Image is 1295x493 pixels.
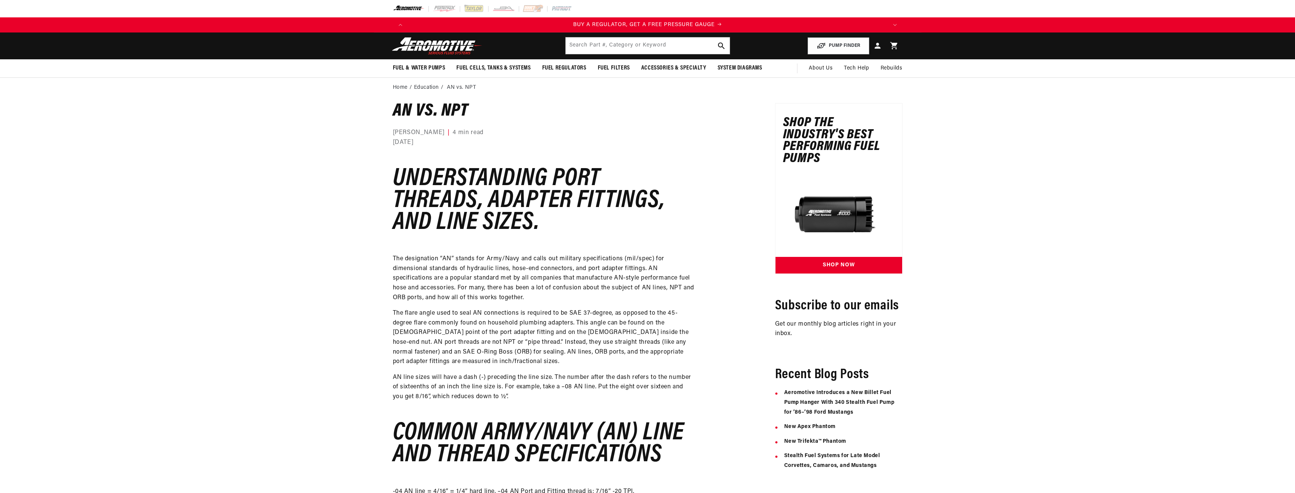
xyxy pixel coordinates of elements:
[393,138,414,148] time: [DATE]
[784,424,836,430] a: New Apex Phantom
[393,254,695,303] p: The designation “AN” stands for Army/Navy and calls out military specifications (mil/spec) for di...
[390,37,484,55] img: Aeromotive
[598,64,630,72] span: Fuel Filters
[875,59,908,77] summary: Rebuilds
[393,373,695,402] p: AN line sizes will have a dash (-) preceding the line size. The number after the dash refers to t...
[537,59,592,77] summary: Fuel Regulators
[393,309,695,367] p: The flare angle used to seal AN connections is required to be SAE 37-degree, as opposed to the 45...
[542,64,586,72] span: Fuel Regulators
[456,64,530,72] span: Fuel Cells, Tanks & Systems
[447,83,476,92] li: AN vs. NPT
[393,83,903,92] nav: breadcrumbs
[784,439,847,444] a: New Trifekta™ Phantom
[393,64,445,72] span: Fuel & Water Pumps
[387,59,451,77] summary: Fuel & Water Pumps
[393,17,408,32] button: Translation missing: en.sections.announcements.previous_announcement
[566,37,730,54] input: Search by Part Number, Category or Keyword
[803,59,838,77] a: About Us
[844,64,869,73] span: Tech Help
[887,17,903,32] button: Translation missing: en.sections.announcements.next_announcement
[573,22,715,28] span: BUY A REGULATOR, GET A FREE PRESSURE GAUGE
[408,21,887,29] a: BUY A REGULATOR, GET A FREE PRESSURE GAUGE
[809,65,833,71] span: About Us
[374,17,921,32] slideshow-component: Translation missing: en.sections.announcements.announcement_bar
[712,59,768,77] summary: System Diagrams
[414,83,439,92] a: Education
[453,128,483,138] span: 4 min read
[784,453,880,468] a: Stealth Fuel Systems for Late Model Corvettes, Camaros, and Mustangs
[408,21,887,29] div: Announcement
[808,37,869,54] button: PUMP FINDER
[881,64,903,73] span: Rebuilds
[784,390,895,415] a: Aeromotive Introduces a New Billet Fuel Pump Hanger With 340 Stealth Fuel Pump for ’86–’98 Ford M...
[718,64,762,72] span: System Diagrams
[775,365,903,384] h5: Recent Blog Posts
[408,21,887,29] div: 1 of 4
[713,37,730,54] button: search button
[636,59,712,77] summary: Accessories & Specialty
[783,117,895,165] h3: Shop the Industry's Best Performing Fuel Pumps
[641,64,706,72] span: Accessories & Specialty
[775,320,903,339] p: Get our monthly blog articles right in your inbox.
[393,420,684,468] strong: Common army/navy (AN) line and thread specifications
[592,59,636,77] summary: Fuel Filters
[775,257,902,274] a: Shop Now
[451,59,536,77] summary: Fuel Cells, Tanks & Systems
[393,128,445,138] span: [PERSON_NAME]
[775,297,903,315] h5: Subscribe to our emails
[393,103,695,119] h1: AN vs. NPT
[393,166,665,235] strong: Understanding port threads, adapter fittings, and line sizes.
[393,83,408,92] a: Home
[838,59,875,77] summary: Tech Help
